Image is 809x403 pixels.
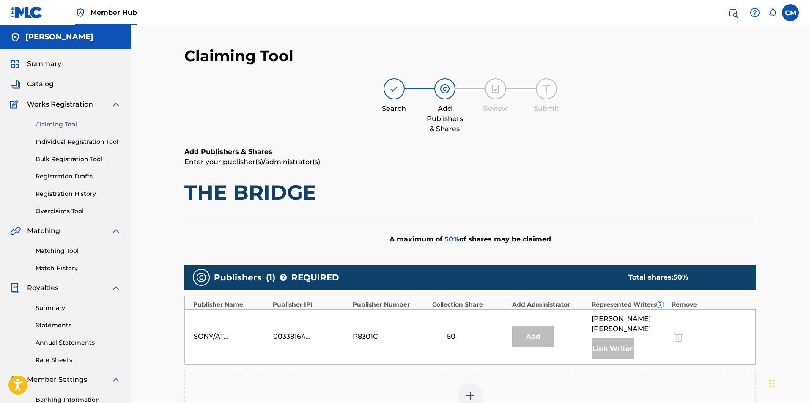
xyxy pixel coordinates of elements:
[782,4,799,21] div: User Menu
[10,6,43,19] img: MLC Logo
[36,247,121,255] a: Matching Tool
[724,4,741,21] a: Public Search
[27,99,93,110] span: Works Registration
[36,189,121,198] a: Registration History
[672,300,747,309] div: Remove
[389,84,399,94] img: step indicator icon for Search
[728,8,738,18] img: search
[746,4,763,21] div: Help
[673,273,688,281] span: 50 %
[10,375,20,385] img: Member Settings
[280,274,287,281] span: ?
[111,226,121,236] img: expand
[196,272,206,282] img: publishers
[541,84,551,94] img: step indicator icon for Submit
[193,300,269,309] div: Publisher Name
[444,235,459,243] span: 50 %
[27,283,58,293] span: Royalties
[465,391,475,401] img: add
[10,99,21,110] img: Works Registration
[184,157,756,167] p: Enter your publisher(s)/administrator(s).
[111,283,121,293] img: expand
[36,356,121,365] a: Rate Sheets
[769,371,774,396] div: Drag
[768,8,777,17] div: Notifications
[36,207,121,216] a: Overclaims Tool
[353,300,428,309] div: Publisher Number
[75,8,85,18] img: Top Rightsholder
[273,300,348,309] div: Publisher IPI
[36,137,121,146] a: Individual Registration Tool
[525,104,568,114] div: Submit
[36,304,121,313] a: Summary
[628,272,739,282] div: Total shares:
[750,8,760,18] img: help
[10,79,20,89] img: Catalog
[90,8,137,17] span: Member Hub
[657,301,664,308] span: ?
[214,271,262,284] span: Publishers
[27,79,54,89] span: Catalog
[27,226,60,236] span: Matching
[10,59,61,69] a: SummarySummary
[184,180,756,205] h1: THE BRIDGE
[36,264,121,273] a: Match History
[111,99,121,110] img: expand
[592,314,667,334] span: [PERSON_NAME] [PERSON_NAME]
[111,375,121,385] img: expand
[36,172,121,181] a: Registration Drafts
[10,79,54,89] a: CatalogCatalog
[424,104,466,134] div: Add Publishers & Shares
[184,218,756,260] div: A maximum of of shares may be claimed
[184,47,293,66] h2: Claiming Tool
[184,147,756,157] h6: Add Publishers & Shares
[440,84,450,94] img: step indicator icon for Add Publishers & Shares
[266,271,275,284] span: ( 1 )
[592,300,667,309] div: Represented Writers
[785,268,809,336] iframe: Resource Center
[373,104,415,114] div: Search
[491,84,501,94] img: step indicator icon for Review
[27,375,87,385] span: Member Settings
[36,120,121,129] a: Claiming Tool
[10,283,20,293] img: Royalties
[27,59,61,69] span: Summary
[474,104,517,114] div: Review
[432,300,508,309] div: Collection Share
[10,32,20,42] img: Accounts
[10,59,20,69] img: Summary
[25,32,93,42] h5: Christopher Marek
[36,338,121,347] a: Annual Statements
[767,362,809,403] iframe: Chat Widget
[10,226,21,236] img: Matching
[512,300,588,309] div: Add Administrator
[291,271,339,284] span: REQUIRED
[36,155,121,164] a: Bulk Registration Tool
[36,321,121,330] a: Statements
